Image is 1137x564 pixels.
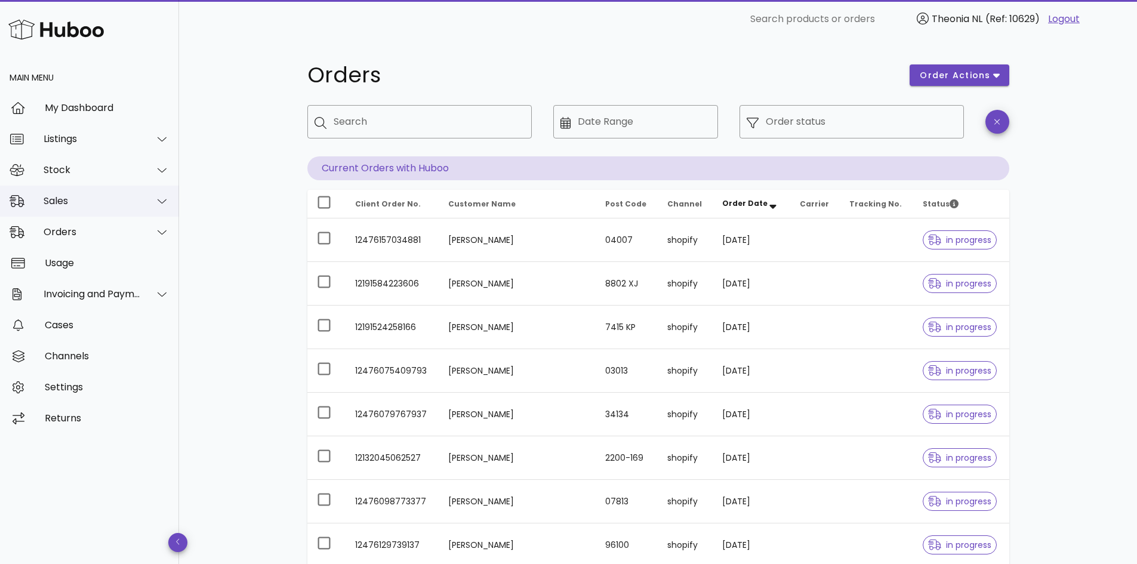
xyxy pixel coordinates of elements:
[439,262,596,306] td: [PERSON_NAME]
[928,410,991,418] span: in progress
[913,190,1009,218] th: Status
[596,262,658,306] td: 8802 XJ
[658,436,713,480] td: shopify
[923,199,959,209] span: Status
[658,262,713,306] td: shopify
[355,199,421,209] span: Client Order No.
[713,306,790,349] td: [DATE]
[713,262,790,306] td: [DATE]
[910,64,1009,86] button: order actions
[928,236,991,244] span: in progress
[932,12,982,26] span: Theonia NL
[596,218,658,262] td: 04007
[667,199,702,209] span: Channel
[44,164,141,175] div: Stock
[790,190,840,218] th: Carrier
[45,381,170,393] div: Settings
[307,64,896,86] h1: Orders
[439,190,596,218] th: Customer Name
[346,393,439,436] td: 12476079767937
[44,288,141,300] div: Invoicing and Payments
[346,262,439,306] td: 12191584223606
[713,218,790,262] td: [DATE]
[44,226,141,238] div: Orders
[928,323,991,331] span: in progress
[346,218,439,262] td: 12476157034881
[439,218,596,262] td: [PERSON_NAME]
[985,12,1040,26] span: (Ref: 10629)
[605,199,646,209] span: Post Code
[928,279,991,288] span: in progress
[346,349,439,393] td: 12476075409793
[658,393,713,436] td: shopify
[346,306,439,349] td: 12191524258166
[596,349,658,393] td: 03013
[44,195,141,207] div: Sales
[713,349,790,393] td: [DATE]
[713,393,790,436] td: [DATE]
[596,480,658,523] td: 07813
[849,199,902,209] span: Tracking No.
[800,199,829,209] span: Carrier
[658,306,713,349] td: shopify
[45,350,170,362] div: Channels
[658,349,713,393] td: shopify
[45,257,170,269] div: Usage
[1048,12,1080,26] a: Logout
[45,319,170,331] div: Cases
[439,480,596,523] td: [PERSON_NAME]
[596,306,658,349] td: 7415 KP
[44,133,141,144] div: Listings
[928,497,991,506] span: in progress
[713,436,790,480] td: [DATE]
[346,190,439,218] th: Client Order No.
[658,190,713,218] th: Channel
[596,190,658,218] th: Post Code
[928,541,991,549] span: in progress
[919,69,991,82] span: order actions
[928,366,991,375] span: in progress
[658,218,713,262] td: shopify
[346,480,439,523] td: 12476098773377
[658,480,713,523] td: shopify
[596,393,658,436] td: 34134
[713,190,790,218] th: Order Date: Sorted descending. Activate to remove sorting.
[596,436,658,480] td: 2200-169
[8,17,104,42] img: Huboo Logo
[45,412,170,424] div: Returns
[439,436,596,480] td: [PERSON_NAME]
[307,156,1009,180] p: Current Orders with Huboo
[439,349,596,393] td: [PERSON_NAME]
[439,306,596,349] td: [PERSON_NAME]
[346,436,439,480] td: 12132045062527
[448,199,516,209] span: Customer Name
[840,190,913,218] th: Tracking No.
[713,480,790,523] td: [DATE]
[439,393,596,436] td: [PERSON_NAME]
[45,102,170,113] div: My Dashboard
[928,454,991,462] span: in progress
[722,198,768,208] span: Order Date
